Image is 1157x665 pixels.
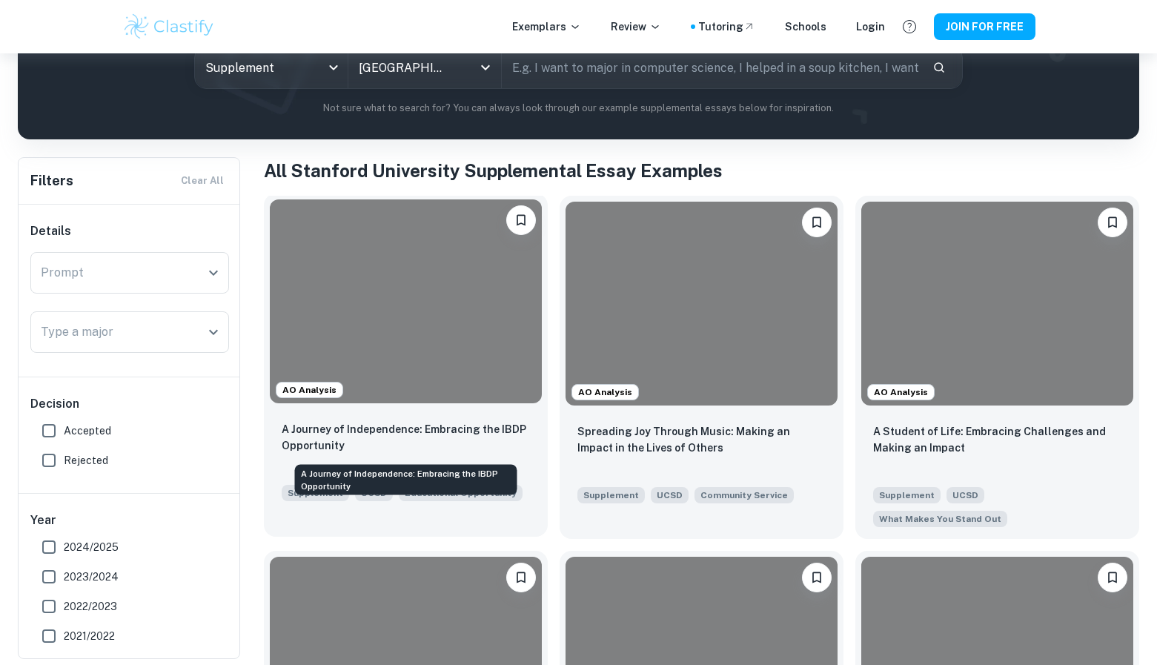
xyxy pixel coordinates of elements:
p: A Journey of Independence: Embracing the IBDP Opportunity [282,421,530,454]
a: AO AnalysisPlease log in to bookmark exemplarsA Journey of Independence: Embracing the IBDP Oppor... [264,196,548,539]
span: Supplement [577,487,645,503]
span: Beyond what has already been shared in your application, what do you believe makes you a strong c... [873,509,1007,527]
span: AO Analysis [868,386,934,399]
span: Supplement [282,485,349,501]
h6: Year [30,512,229,529]
span: UCSD [947,487,984,503]
img: Clastify logo [122,12,216,42]
h1: All Stanford University Supplemental Essay Examples [264,157,1139,184]
button: Open [203,262,224,283]
span: 2022/2023 [64,598,117,615]
button: Please log in to bookmark exemplars [1098,208,1127,237]
span: 2023/2024 [64,569,119,585]
a: AO AnalysisPlease log in to bookmark exemplarsSpreading Joy Through Music: Making an Impact in th... [560,196,843,539]
button: JOIN FOR FREE [934,13,1035,40]
h6: Filters [30,171,73,191]
h6: Details [30,222,229,240]
span: Community Service [700,489,788,502]
button: Please log in to bookmark exemplars [802,208,832,237]
span: What Makes You Stand Out [879,512,1001,526]
button: Help and Feedback [897,14,922,39]
button: Open [475,57,496,78]
span: What have you done to make your school or your community a better place? [694,486,794,503]
input: E.g. I want to major in computer science, I helped in a soup kitchen, I want to join the debate t... [502,47,921,88]
span: AO Analysis [276,383,342,397]
span: 2021/2022 [64,628,115,644]
span: Supplement [873,487,941,503]
a: Tutoring [698,19,755,35]
span: AO Analysis [572,386,638,399]
span: Accepted [64,423,111,439]
p: Not sure what to search for? You can always look through our example supplemental essays below fo... [30,101,1127,116]
a: AO AnalysisPlease log in to bookmark exemplarsA Student of Life: Embracing Challenges and Making ... [855,196,1139,539]
span: Rejected [64,452,108,469]
p: Spreading Joy Through Music: Making an Impact in the Lives of Others [577,423,826,456]
p: Review [611,19,661,35]
a: Schools [785,19,826,35]
button: Please log in to bookmark exemplars [506,205,536,235]
h6: Decision [30,395,229,413]
span: UCSD [651,487,689,503]
p: A Student of Life: Embracing Challenges and Making an Impact [873,423,1121,456]
button: Please log in to bookmark exemplars [506,563,536,592]
a: Login [856,19,885,35]
button: Open [203,322,224,343]
p: Exemplars [512,19,581,35]
div: Supplement [195,47,348,88]
span: 2024/2025 [64,539,119,555]
button: Please log in to bookmark exemplars [802,563,832,592]
button: Search [926,55,952,80]
div: A Journey of Independence: Embracing the IBDP Opportunity [295,465,517,495]
button: Please log in to bookmark exemplars [1098,563,1127,592]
